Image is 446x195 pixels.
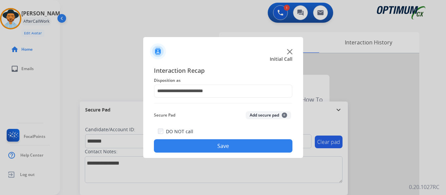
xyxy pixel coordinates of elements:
[282,113,287,118] span: +
[154,139,292,153] button: Save
[150,43,166,59] img: contactIcon
[154,111,175,119] span: Secure Pad
[166,128,193,135] label: DO NOT call
[270,56,292,62] span: Initial Call
[154,76,292,84] span: Disposition as
[409,183,439,191] p: 0.20.1027RC
[154,66,292,76] span: Interaction Recap
[246,111,291,119] button: Add secure pad+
